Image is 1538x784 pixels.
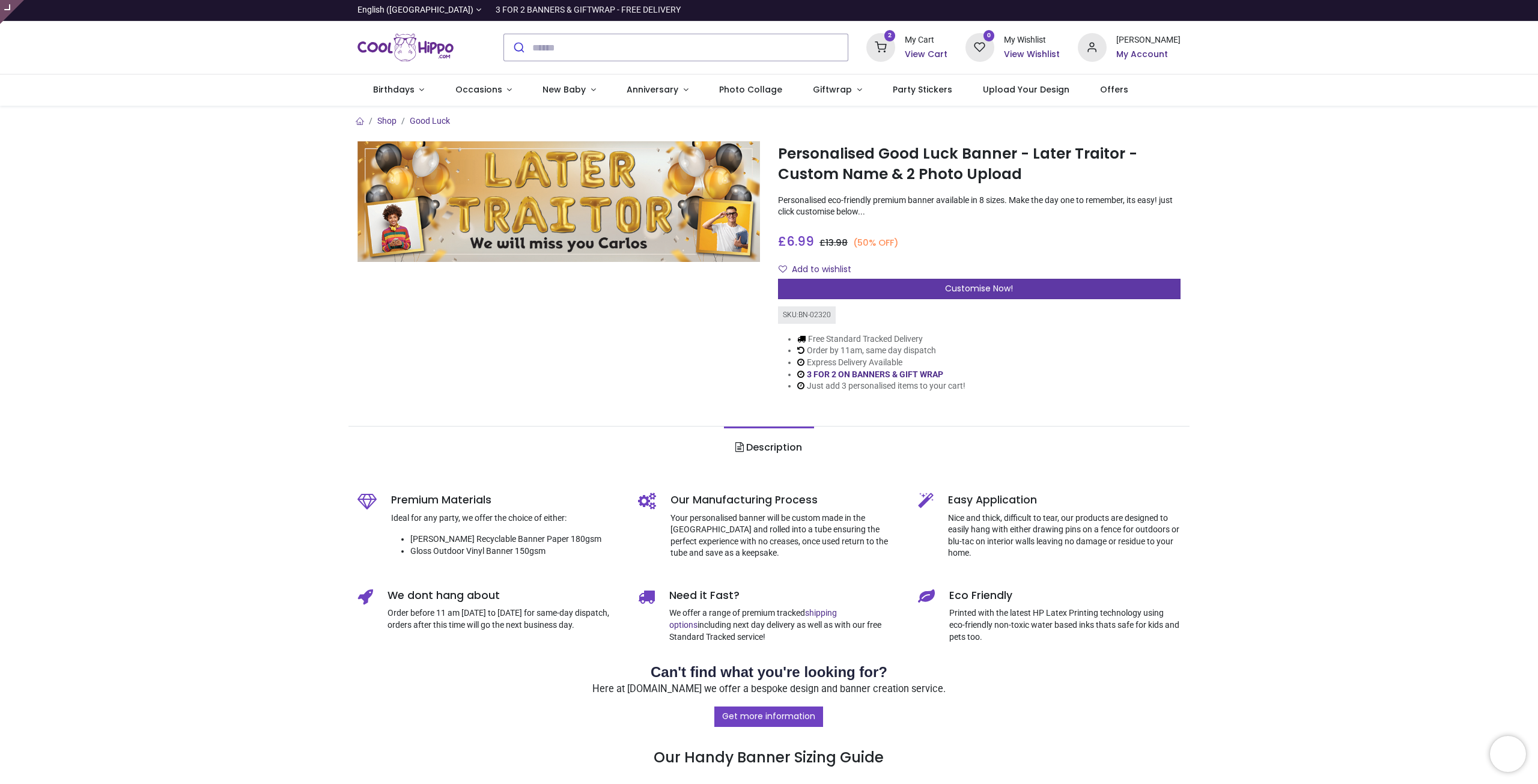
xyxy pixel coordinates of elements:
span: New Baby [543,84,586,96]
span: Party Stickers [893,84,952,96]
h5: Our Manufacturing Process [670,493,901,508]
p: We offer a range of premium tracked including next day delivery as well as with our free Standard... [669,607,901,643]
h5: Need it Fast? [669,588,901,603]
a: Description [724,427,813,469]
span: Birthdays [373,84,415,96]
a: Good Luck [410,116,450,126]
li: Order by 11am, same day dispatch [797,345,965,357]
a: Giftwrap [797,74,877,106]
span: 6.99 [786,232,814,250]
li: Gloss Outdoor Vinyl Banner 150gsm [410,545,620,558]
p: Your personalised banner will be custom made in the [GEOGRAPHIC_DATA] and rolled into a tube ensu... [670,512,901,559]
a: English ([GEOGRAPHIC_DATA]) [357,4,481,16]
small: (50% OFF) [853,237,899,249]
p: Here at [DOMAIN_NAME] we offer a bespoke design and banner creation service. [357,682,1181,696]
h5: Eco Friendly [949,588,1181,603]
sup: 0 [983,30,995,41]
a: Anniversary [611,74,704,106]
h2: Can't find what you're looking for? [357,662,1181,682]
a: View Cart [905,49,947,61]
span: Photo Collage [719,84,782,96]
div: My Wishlist [1004,34,1060,46]
a: Logo of Cool Hippo [357,31,454,64]
a: 3 FOR 2 ON BANNERS & GIFT WRAP [807,369,943,379]
li: Express Delivery Available [797,357,965,369]
a: New Baby [527,74,612,106]
p: Printed with the latest HP Latex Printing technology using eco-friendly non-toxic water based ink... [949,607,1181,643]
p: Nice and thick, difficult to tear, our products are designed to easily hang with either drawing p... [948,512,1181,559]
a: 2 [866,42,895,52]
span: Offers [1100,84,1128,96]
li: Free Standard Tracked Delivery [797,333,965,345]
span: Giftwrap [813,84,852,96]
p: Order before 11 am [DATE] to [DATE] for same-day dispatch, orders after this time will go the nex... [388,607,620,631]
img: Personalised Good Luck Banner - Later Traitor - Custom Name & 2 Photo Upload [357,141,760,262]
span: £ [819,237,848,249]
button: Add to wishlistAdd to wishlist [778,260,862,280]
i: Add to wishlist [779,265,787,273]
span: Anniversary [627,84,678,96]
li: [PERSON_NAME] Recyclable Banner Paper 180gsm [410,533,620,545]
h5: We dont hang about [388,588,620,603]
h5: Premium Materials [391,493,620,508]
h5: Easy Application [948,493,1181,508]
iframe: Customer reviews powered by Trustpilot [928,4,1181,16]
span: 13.98 [825,237,848,249]
a: Shop [377,116,397,126]
a: My Account [1116,49,1181,61]
div: My Cart [905,34,947,46]
div: 3 FOR 2 BANNERS & GIFTWRAP - FREE DELIVERY [496,4,681,16]
span: Occasions [455,84,502,96]
a: Birthdays [357,74,440,106]
a: Get more information [714,707,823,727]
a: Occasions [440,74,527,106]
p: Ideal for any party, we offer the choice of either: [391,512,620,524]
a: View Wishlist [1004,49,1060,61]
div: SKU: BN-02320 [778,306,836,324]
h1: Personalised Good Luck Banner - Later Traitor - Custom Name & 2 Photo Upload [778,144,1181,185]
div: [PERSON_NAME] [1116,34,1181,46]
span: Upload Your Design [983,84,1069,96]
span: £ [778,232,814,250]
h3: Our Handy Banner Sizing Guide [357,706,1181,768]
sup: 2 [884,30,896,41]
img: Cool Hippo [357,31,454,64]
span: Customise Now! [945,282,1013,294]
p: Personalised eco-friendly premium banner available in 8 sizes. Make the day one to remember, its ... [778,195,1181,218]
a: 0 [965,42,994,52]
li: Just add 3 personalised items to your cart! [797,380,965,392]
button: Submit [504,34,532,61]
iframe: Brevo live chat [1490,736,1526,772]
